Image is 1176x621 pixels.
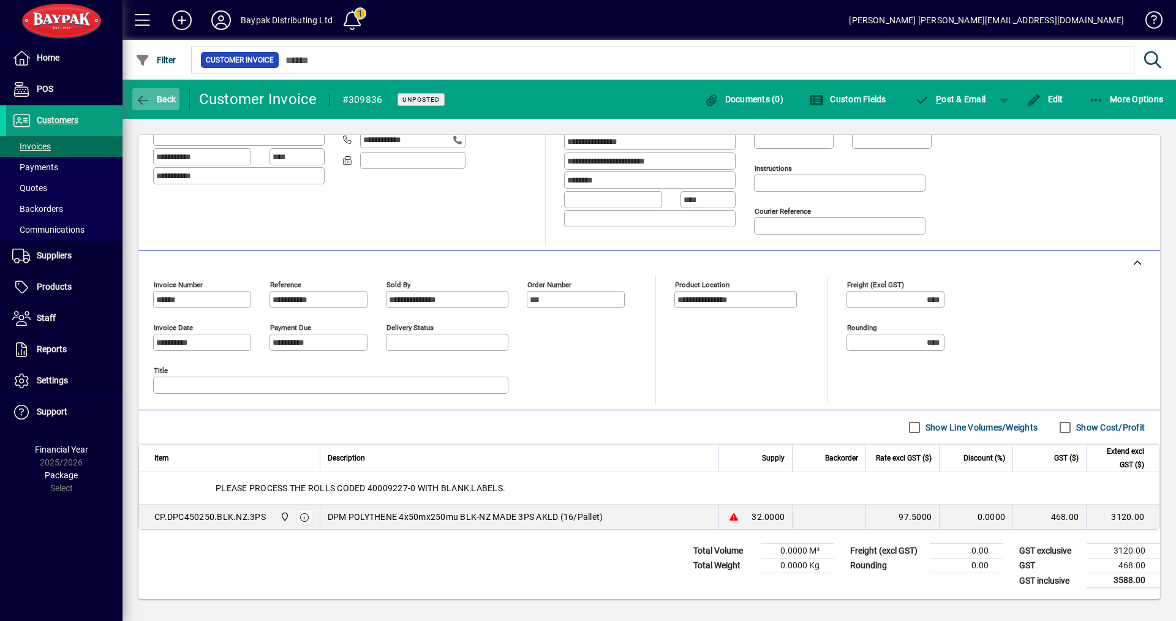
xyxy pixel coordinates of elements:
[12,204,63,214] span: Backorders
[1054,451,1079,465] span: GST ($)
[37,250,72,260] span: Suppliers
[6,303,123,334] a: Staff
[1087,573,1160,589] td: 3588.00
[135,94,176,104] span: Back
[704,94,783,104] span: Documents (0)
[844,559,930,573] td: Rounding
[6,74,123,105] a: POS
[1086,88,1167,110] button: More Options
[206,54,274,66] span: Customer Invoice
[1086,505,1159,529] td: 3120.00
[1023,88,1066,110] button: Edit
[37,115,78,125] span: Customers
[162,9,202,31] button: Add
[12,141,51,151] span: Invoices
[328,451,365,465] span: Description
[6,219,123,240] a: Communications
[37,282,72,292] span: Products
[37,407,67,416] span: Support
[199,89,317,109] div: Customer Invoice
[270,280,301,289] mat-label: Reference
[35,445,88,454] span: Financial Year
[154,511,266,523] div: CP.DPC450250.BLK.NZ.3PS
[12,162,58,172] span: Payments
[6,366,123,396] a: Settings
[847,280,904,289] mat-label: Freight (excl GST)
[328,511,603,523] span: DPM POLYTHENE 4x50mx250mu BLK-NZ MADE 3PS AKLD (16/Pallet)
[6,272,123,303] a: Products
[6,178,123,198] a: Quotes
[1013,573,1087,589] td: GST inclusive
[873,511,932,523] div: 97.5000
[1012,505,1086,529] td: 468.00
[761,544,834,559] td: 0.0000 M³
[752,511,785,523] span: 32.0000
[930,544,1003,559] td: 0.00
[202,9,241,31] button: Profile
[847,323,876,332] mat-label: Rounding
[687,544,761,559] td: Total Volume
[687,559,761,573] td: Total Weight
[37,344,67,354] span: Reports
[6,198,123,219] a: Backorders
[1094,445,1144,472] span: Extend excl GST ($)
[963,451,1005,465] span: Discount (%)
[939,505,1012,529] td: 0.0000
[1013,559,1087,573] td: GST
[755,207,811,216] mat-label: Courier Reference
[6,136,123,157] a: Invoices
[45,470,78,480] span: Package
[6,334,123,365] a: Reports
[849,10,1124,30] div: [PERSON_NAME] [PERSON_NAME][EMAIL_ADDRESS][DOMAIN_NAME]
[1089,94,1164,104] span: More Options
[154,323,193,332] mat-label: Invoice date
[6,43,123,73] a: Home
[154,451,169,465] span: Item
[825,451,858,465] span: Backorder
[1013,544,1087,559] td: GST exclusive
[701,88,786,110] button: Documents (0)
[909,88,992,110] button: Post & Email
[1087,544,1160,559] td: 3120.00
[915,94,986,104] span: ost & Email
[241,10,333,30] div: Baypak Distributing Ltd
[37,53,59,62] span: Home
[37,313,56,323] span: Staff
[12,225,85,235] span: Communications
[1027,94,1063,104] span: Edit
[270,323,311,332] mat-label: Payment due
[154,280,203,289] mat-label: Invoice number
[135,55,176,65] span: Filter
[762,451,785,465] span: Supply
[809,94,886,104] span: Custom Fields
[527,280,571,289] mat-label: Order number
[139,472,1159,504] div: PLEASE PROCESS THE ROLLS CODED 40009227-0 WITH BLANK LABELS.
[154,366,168,375] mat-label: Title
[342,90,383,110] div: #309836
[402,96,440,103] span: Unposted
[1136,2,1161,42] a: Knowledge Base
[755,164,792,173] mat-label: Instructions
[930,559,1003,573] td: 0.00
[277,510,291,524] span: Baypak - Onekawa
[12,183,47,193] span: Quotes
[386,280,410,289] mat-label: Sold by
[123,88,190,110] app-page-header-button: Back
[761,559,834,573] td: 0.0000 Kg
[675,280,729,289] mat-label: Product location
[806,88,889,110] button: Custom Fields
[6,241,123,271] a: Suppliers
[844,544,930,559] td: Freight (excl GST)
[37,84,53,94] span: POS
[132,88,179,110] button: Back
[386,323,434,332] mat-label: Delivery status
[37,375,68,385] span: Settings
[132,49,179,71] button: Filter
[1074,421,1145,434] label: Show Cost/Profit
[6,397,123,427] a: Support
[6,157,123,178] a: Payments
[1087,559,1160,573] td: 468.00
[936,94,941,104] span: P
[876,451,932,465] span: Rate excl GST ($)
[923,421,1038,434] label: Show Line Volumes/Weights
